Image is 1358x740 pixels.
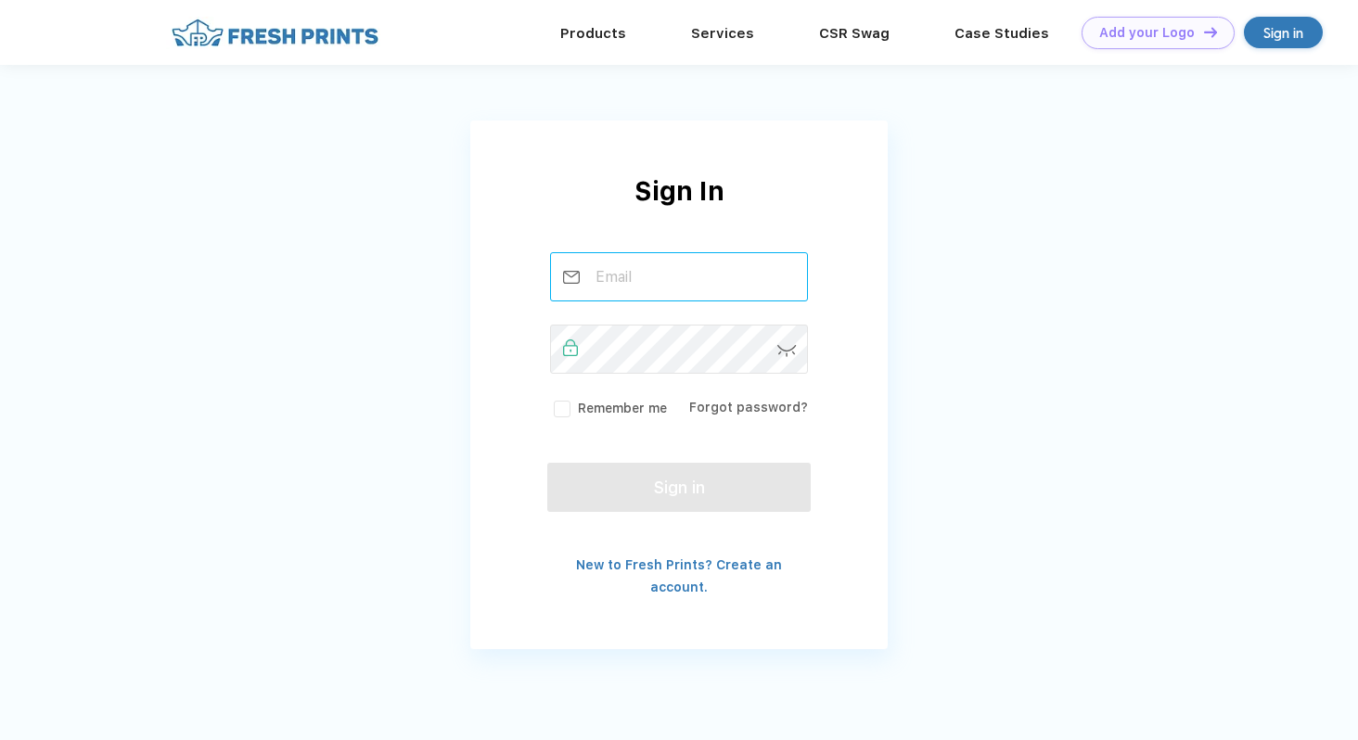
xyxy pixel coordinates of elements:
[1263,22,1303,44] div: Sign in
[777,345,797,357] img: password-icon.svg
[563,339,578,356] img: password_active.svg
[689,400,808,415] a: Forgot password?
[1244,17,1323,48] a: Sign in
[691,25,754,42] a: Services
[550,252,809,301] input: Email
[470,172,888,252] div: Sign In
[550,399,667,418] label: Remember me
[547,463,811,512] button: Sign in
[1099,25,1195,41] div: Add your Logo
[560,25,626,42] a: Products
[1204,27,1217,37] img: DT
[819,25,890,42] a: CSR Swag
[166,17,384,49] img: fo%20logo%202.webp
[563,271,580,284] img: email_inactive.svg
[576,557,782,594] a: New to Fresh Prints? Create an account.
